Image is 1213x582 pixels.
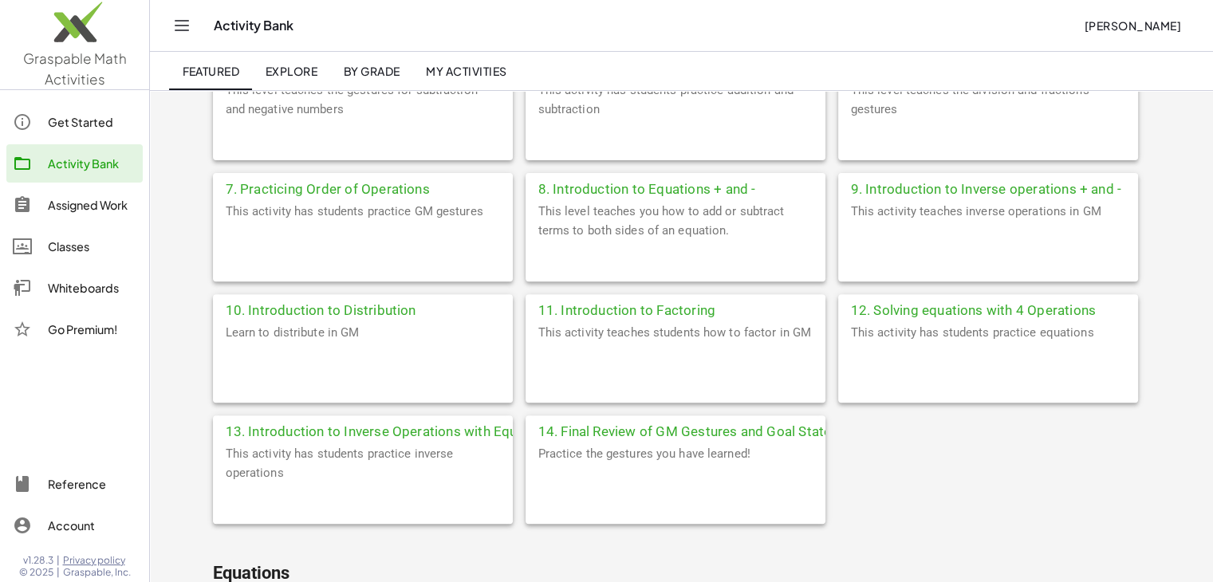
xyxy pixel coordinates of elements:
[1071,11,1194,40] button: [PERSON_NAME]
[526,81,825,160] div: This activity has students practice addition and subtraction
[57,554,60,567] span: |
[838,81,1138,160] div: This level teaches the division and fractions gestures
[838,202,1138,281] div: This activity teaches inverse operations in GM
[57,566,60,579] span: |
[213,81,513,160] div: This level teaches the gestures for subtraction and negative numbers
[6,186,143,224] a: Assigned Work
[48,154,136,173] div: Activity Bank
[213,294,513,323] div: 10. Introduction to Distribution
[23,554,53,567] span: v1.28.3
[48,195,136,214] div: Assigned Work
[6,465,143,503] a: Reference
[526,323,825,403] div: This activity teaches students how to factor in GM
[526,444,825,524] div: Practice the gestures you have learned!
[6,506,143,545] a: Account
[19,566,53,579] span: © 2025
[213,444,513,524] div: This activity has students practice inverse operations
[6,144,143,183] a: Activity Bank
[838,323,1138,403] div: This activity has students practice equations
[213,415,513,444] div: 13. Introduction to Inverse Operations with Equations
[343,64,400,78] span: By Grade
[63,554,131,567] a: Privacy policy
[48,320,136,339] div: Go Premium!
[169,13,195,38] button: Toggle navigation
[526,202,825,281] div: This level teaches you how to add or subtract terms to both sides of an equation.
[6,269,143,307] a: Whiteboards
[213,173,513,202] div: 7. Practicing Order of Operations
[63,566,131,579] span: Graspable, Inc.
[48,474,136,494] div: Reference
[526,415,825,444] div: 14. Final Review of GM Gestures and Goal State
[213,323,513,403] div: Learn to distribute in GM
[838,173,1138,202] div: 9. Introduction to Inverse operations + and -
[213,202,513,281] div: This activity has students practice GM gestures
[6,103,143,141] a: Get Started
[838,294,1138,323] div: 12. Solving equations with 4 Operations
[265,64,317,78] span: Explore
[6,227,143,265] a: Classes
[526,294,825,323] div: 11. Introduction to Factoring
[48,516,136,535] div: Account
[526,173,825,202] div: 8. Introduction to Equations + and -
[48,237,136,256] div: Classes
[426,64,507,78] span: My Activities
[182,64,239,78] span: Featured
[48,112,136,132] div: Get Started
[1084,18,1181,33] span: [PERSON_NAME]
[23,49,127,88] span: Graspable Math Activities
[48,278,136,297] div: Whiteboards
